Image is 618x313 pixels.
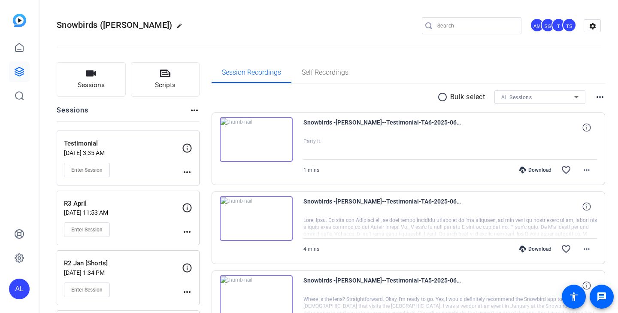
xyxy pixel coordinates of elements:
[515,246,556,252] div: Download
[64,209,182,216] p: [DATE] 11:53 AM
[57,62,126,97] button: Sessions
[220,196,293,241] img: thumb-nail
[584,20,601,33] mat-icon: settings
[437,21,515,31] input: Search
[64,163,110,177] button: Enter Session
[595,92,605,102] mat-icon: more_horiz
[64,269,182,276] p: [DATE] 1:34 PM
[64,283,110,297] button: Enter Session
[71,167,103,173] span: Enter Session
[71,286,103,293] span: Enter Session
[530,18,545,33] ngx-avatar: Andrea Morningstar
[303,246,319,252] span: 4 mins
[64,199,182,209] p: R3 April
[64,258,182,268] p: R2 Jan [Shorts]
[155,80,176,90] span: Scripts
[501,94,532,100] span: All Sessions
[64,139,182,149] p: Testimonial
[561,244,571,254] mat-icon: favorite_border
[569,292,579,302] mat-icon: accessibility
[220,117,293,162] img: thumb-nail
[562,18,577,33] ngx-avatar: Tracy Shaw
[71,226,103,233] span: Enter Session
[9,279,30,299] div: AL
[57,20,172,30] span: Snowbirds ([PERSON_NAME])
[303,167,319,173] span: 1 mins
[303,275,462,296] span: Snowbirds -[PERSON_NAME]--Testimonial-TA5-2025-06-24-10-21-05-030-0
[437,92,450,102] mat-icon: radio_button_unchecked
[551,18,566,32] div: T
[541,18,556,33] ngx-avatar: Sharon Gottula
[303,196,462,217] span: Snowbirds -[PERSON_NAME]--Testimonial-TA6-2025-06-24-10-24-56-977-0
[303,117,462,138] span: Snowbirds -[PERSON_NAME]--Testimonial-TA6-2025-06-24-10-33-20-894-0
[131,62,200,97] button: Scripts
[450,92,485,102] p: Bulk select
[78,80,105,90] span: Sessions
[189,105,200,115] mat-icon: more_horiz
[597,292,607,302] mat-icon: message
[561,165,571,175] mat-icon: favorite_border
[530,18,544,32] div: AM
[582,165,592,175] mat-icon: more_horiz
[582,244,592,254] mat-icon: more_horiz
[222,69,281,76] span: Session Recordings
[562,18,576,32] div: TS
[13,14,26,27] img: blue-gradient.svg
[176,23,187,33] mat-icon: edit
[64,149,182,156] p: [DATE] 3:35 AM
[515,167,556,173] div: Download
[182,167,192,177] mat-icon: more_horiz
[182,287,192,297] mat-icon: more_horiz
[551,18,566,33] ngx-avatar: Taylor
[541,18,555,32] div: SG
[182,227,192,237] mat-icon: more_horiz
[57,105,89,122] h2: Sessions
[64,222,110,237] button: Enter Session
[302,69,348,76] span: Self Recordings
